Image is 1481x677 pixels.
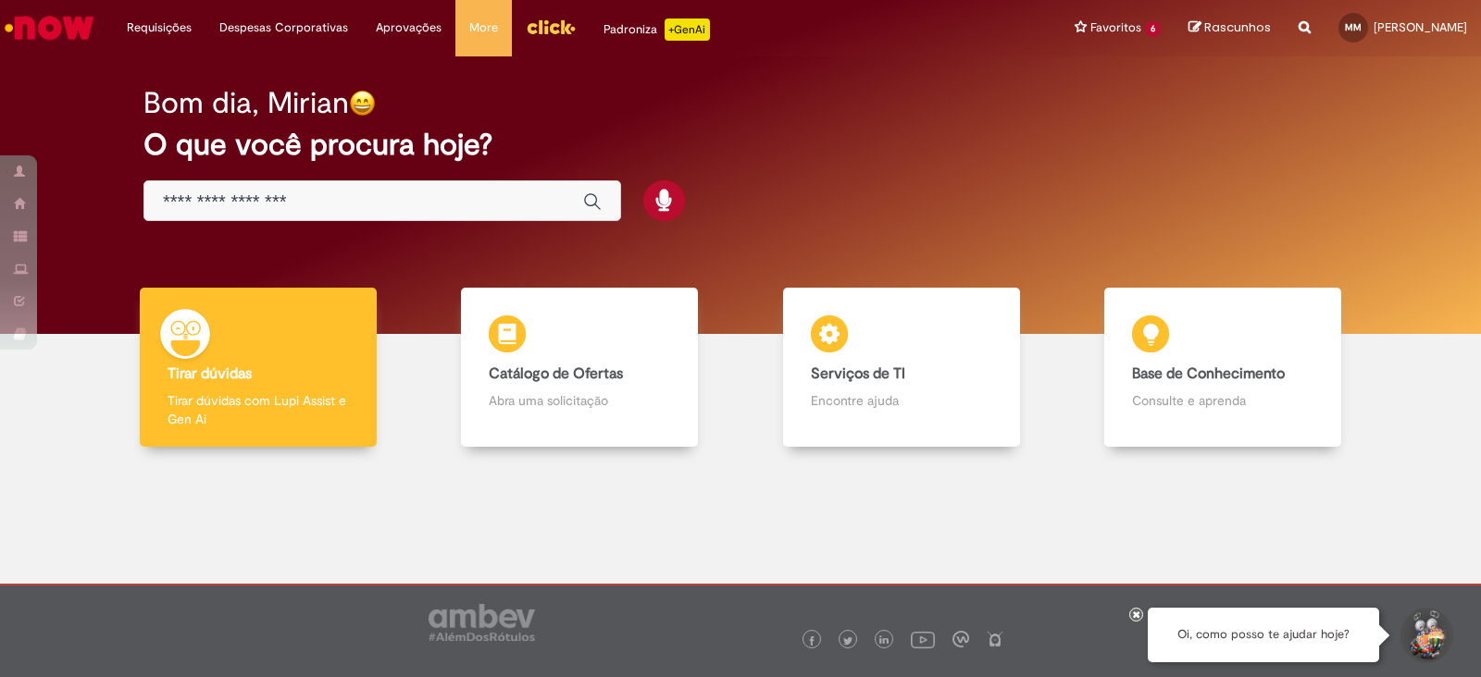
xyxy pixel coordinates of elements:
[604,18,710,41] div: Padroniza
[665,18,710,41] p: +GenAi
[2,9,97,46] img: ServiceNow
[168,364,252,383] b: Tirar dúvidas
[419,288,741,448] a: Catálogo de Ofertas Abra uma solicitação
[127,18,192,37] span: Requisições
[489,391,670,410] p: Abra uma solicitação
[1189,19,1271,37] a: Rascunhos
[1148,608,1379,662] div: Oi, como posso te ajudar hoje?
[1145,21,1161,37] span: 6
[811,364,905,383] b: Serviços de TI
[1345,21,1362,33] span: MM
[1132,391,1313,410] p: Consulte e aprenda
[143,87,349,119] h2: Bom dia, Mirian
[811,391,992,410] p: Encontre ajuda
[952,631,969,647] img: logo_footer_workplace.png
[740,288,1063,448] a: Serviços de TI Encontre ajuda
[97,288,419,448] a: Tirar dúvidas Tirar dúvidas com Lupi Assist e Gen Ai
[843,636,853,646] img: logo_footer_twitter.png
[987,631,1003,647] img: logo_footer_naosei.png
[911,627,935,651] img: logo_footer_youtube.png
[168,391,349,428] p: Tirar dúvidas com Lupi Assist e Gen Ai
[219,18,348,37] span: Despesas Corporativas
[1063,288,1385,448] a: Base de Conhecimento Consulte e aprenda
[489,364,623,383] b: Catálogo de Ofertas
[349,90,376,117] img: happy-face.png
[1132,364,1285,383] b: Base de Conhecimento
[1398,608,1453,663] button: Iniciar Conversa de Suporte
[526,13,576,41] img: click_logo_yellow_360x200.png
[1374,19,1467,35] span: [PERSON_NAME]
[429,604,535,641] img: logo_footer_ambev_rotulo_gray.png
[143,129,1338,161] h2: O que você procura hoje?
[1090,18,1141,37] span: Favoritos
[1204,18,1271,36] span: Rascunhos
[469,18,498,37] span: More
[879,635,889,646] img: logo_footer_linkedin.png
[376,18,442,37] span: Aprovações
[807,636,816,646] img: logo_footer_facebook.png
